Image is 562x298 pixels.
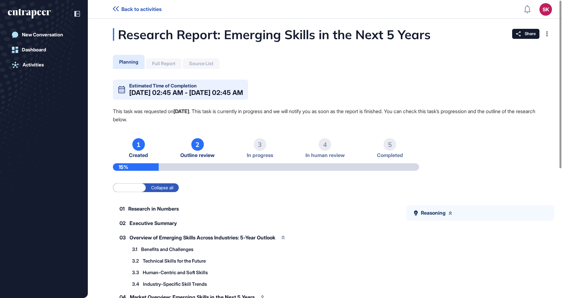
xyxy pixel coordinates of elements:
[189,61,213,66] div: Source List
[132,282,139,286] span: 3.4
[129,83,197,88] div: Estimated Time of Completion
[129,89,243,96] div: [DATE] 02:45 AM - [DATE] 02:45 AM
[146,183,179,192] label: Collapse all
[191,138,204,151] div: 2
[305,152,345,158] span: In human review
[119,59,138,65] div: Planning
[254,138,266,151] div: 3
[152,61,175,66] div: Full Report
[113,6,162,12] a: Back to activities
[143,270,208,275] span: Human-Centric and Soft Skills
[22,32,63,38] div: New Conversation
[384,138,396,151] div: 5
[143,259,206,263] span: Technical Skills for the Future
[119,221,126,226] span: 02
[113,28,493,41] div: Research Report: Emerging Skills in the Next 5 Years
[141,247,194,252] span: Benefits and Challenges
[180,152,215,158] span: Outline review
[119,235,126,240] span: 03
[129,152,148,158] span: Created
[119,206,125,211] span: 01
[128,206,179,211] span: Research in Numbers
[525,31,536,36] span: Share
[132,138,145,151] div: 1
[143,282,207,286] span: Industry-Specific Skill Trends
[319,138,331,151] div: 4
[23,62,44,68] div: Activities
[421,210,446,216] span: Reasoning
[8,59,80,71] a: Activities
[130,235,275,240] span: Overview of Emerging Skills Across Industries: 5-Year Outlook
[121,6,162,12] span: Back to activities
[113,107,537,123] p: This task was requested on . This task is currently in progress and we will notify you as soon as...
[130,221,177,226] span: Executive Summary
[8,29,80,41] a: New Conversation
[132,270,139,275] span: 3.3
[8,9,51,19] div: entrapeer-logo
[173,108,189,114] strong: [DATE]
[247,152,273,158] span: In progress
[113,183,146,192] label: Expand all
[22,47,46,53] div: Dashboard
[113,163,159,171] div: 15%
[377,152,403,158] span: Completed
[132,247,137,252] span: 3.1
[539,3,552,16] button: SK
[132,259,139,263] span: 3.2
[8,44,80,56] a: Dashboard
